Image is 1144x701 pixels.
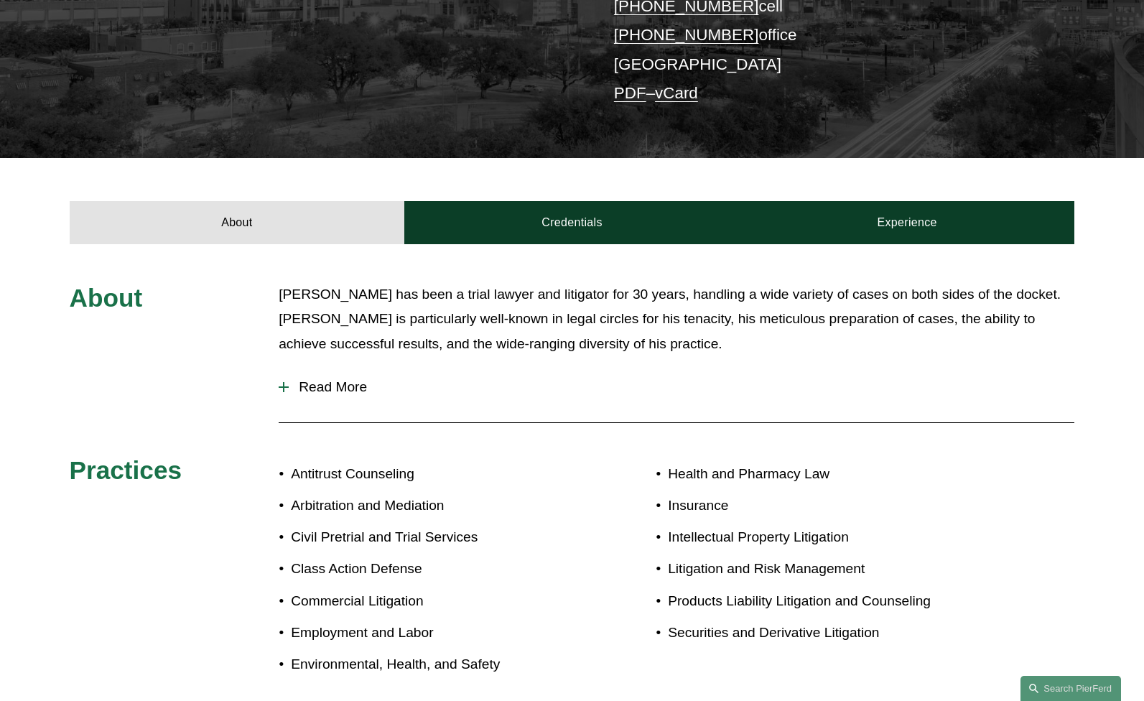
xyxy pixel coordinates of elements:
p: Products Liability Litigation and Counseling [668,589,991,614]
p: [PERSON_NAME] has been a trial lawyer and litigator for 30 years, handling a wide variety of case... [279,282,1074,357]
p: Class Action Defense [291,557,572,582]
p: Insurance [668,493,991,519]
p: Antitrust Counseling [291,462,572,487]
a: [PHONE_NUMBER] [614,26,759,44]
button: Read More [279,368,1074,406]
p: Civil Pretrial and Trial Services [291,525,572,550]
span: Practices [70,456,182,484]
p: Health and Pharmacy Law [668,462,991,487]
a: Search this site [1020,676,1121,701]
p: Environmental, Health, and Safety [291,652,572,677]
a: vCard [655,84,698,102]
span: Read More [289,379,1074,395]
p: Employment and Labor [291,621,572,646]
p: Litigation and Risk Management [668,557,991,582]
span: About [70,284,143,312]
a: About [70,201,405,244]
p: Commercial Litigation [291,589,572,614]
a: Credentials [404,201,740,244]
p: Arbitration and Mediation [291,493,572,519]
p: Securities and Derivative Litigation [668,621,991,646]
a: PDF [614,84,646,102]
a: Experience [740,201,1075,244]
p: Intellectual Property Litigation [668,525,991,550]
